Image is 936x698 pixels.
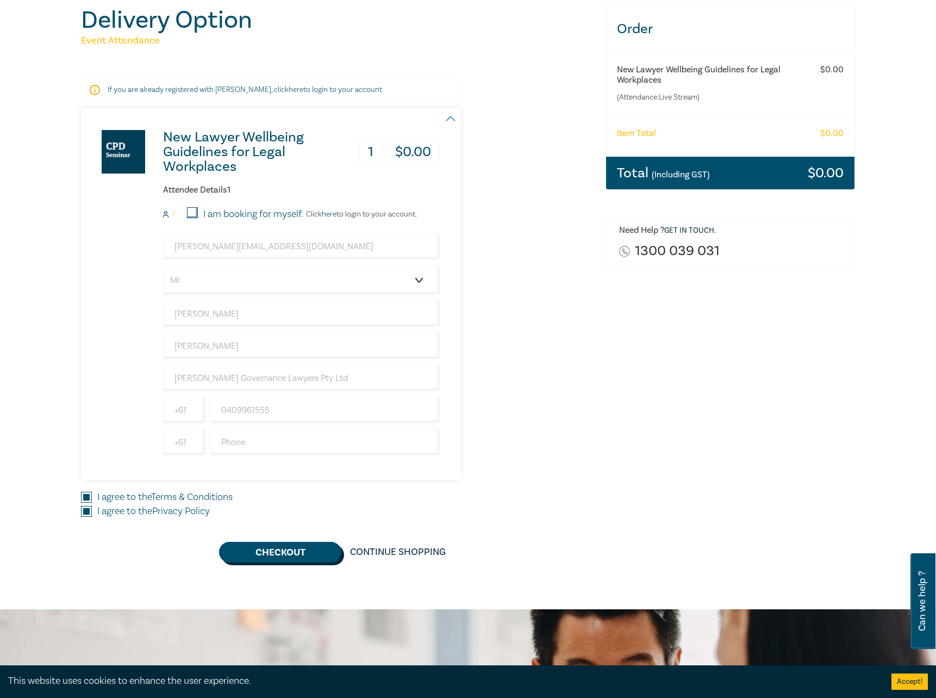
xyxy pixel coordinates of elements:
[8,674,875,688] div: This website uses cookies to enhance the user experience.
[163,397,205,423] input: +61
[108,84,435,95] p: If you are already registered with [PERSON_NAME], click to login to your account
[322,209,336,219] a: here
[619,225,846,236] h6: Need Help ? .
[617,166,710,180] h3: Total
[102,130,145,174] img: New Lawyer Wellbeing Guidelines for Legal Workplaces
[635,244,720,258] a: 1300 039 031
[81,6,592,34] h1: Delivery Option
[163,333,440,359] input: Last Name*
[210,429,440,455] input: Phone
[820,128,844,139] h6: $ 0.00
[219,542,341,563] button: Checkout
[917,560,927,643] span: Can we help ?
[97,490,233,504] label: I agree to the
[151,491,233,503] a: Terms & Conditions
[163,301,440,327] input: First Name*
[97,504,210,518] label: I agree to the
[664,226,714,236] a: Get in touch
[617,128,656,139] h6: Item Total
[163,233,440,260] input: Attendee Email*
[820,65,844,75] h6: $ 0.00
[163,185,440,195] h6: Attendee Details 1
[163,365,440,391] input: Company
[172,211,174,218] small: 1
[617,65,800,85] h6: New Lawyer Wellbeing Guidelines for Legal Workplaces
[203,207,303,221] label: I am booking for myself.
[210,397,440,423] input: Mobile*
[891,674,928,690] button: Accept cookies
[606,7,854,52] h3: Order
[163,130,342,174] h3: New Lawyer Wellbeing Guidelines for Legal Workplaces
[163,429,205,455] input: +61
[152,505,210,517] a: Privacy Policy
[81,34,592,47] h5: Event Attendance
[359,137,382,167] h3: 1
[303,210,417,219] p: Click to login to your account.
[808,166,844,180] h3: $ 0.00
[652,169,710,180] small: (Including GST)
[386,137,440,167] h3: $ 0.00
[617,92,800,103] small: (Attendance: Live Stream )
[289,85,303,95] a: here
[341,542,454,563] a: Continue Shopping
